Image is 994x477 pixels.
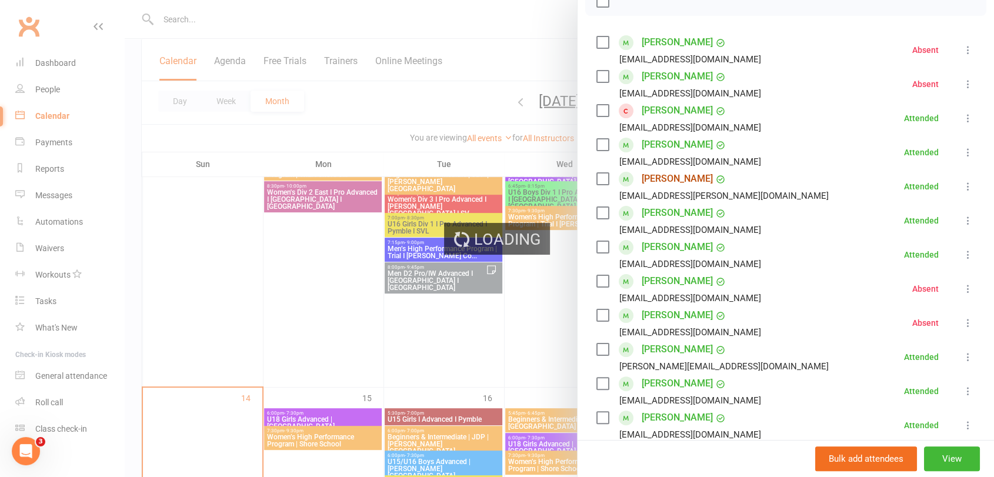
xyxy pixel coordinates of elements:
[904,421,939,429] div: Attended
[619,427,761,442] div: [EMAIL_ADDRESS][DOMAIN_NAME]
[904,182,939,191] div: Attended
[619,222,761,238] div: [EMAIL_ADDRESS][DOMAIN_NAME]
[619,86,761,101] div: [EMAIL_ADDRESS][DOMAIN_NAME]
[642,67,713,86] a: [PERSON_NAME]
[904,353,939,361] div: Attended
[912,46,939,54] div: Absent
[642,101,713,120] a: [PERSON_NAME]
[642,374,713,393] a: [PERSON_NAME]
[904,148,939,156] div: Attended
[912,285,939,293] div: Absent
[619,359,829,374] div: [PERSON_NAME][EMAIL_ADDRESS][DOMAIN_NAME]
[619,291,761,306] div: [EMAIL_ADDRESS][DOMAIN_NAME]
[619,154,761,169] div: [EMAIL_ADDRESS][DOMAIN_NAME]
[619,52,761,67] div: [EMAIL_ADDRESS][DOMAIN_NAME]
[642,33,713,52] a: [PERSON_NAME]
[912,80,939,88] div: Absent
[642,169,713,188] a: [PERSON_NAME]
[619,393,761,408] div: [EMAIL_ADDRESS][DOMAIN_NAME]
[904,251,939,259] div: Attended
[642,238,713,256] a: [PERSON_NAME]
[12,437,40,465] iframe: Intercom live chat
[619,120,761,135] div: [EMAIL_ADDRESS][DOMAIN_NAME]
[924,446,980,471] button: View
[904,114,939,122] div: Attended
[642,204,713,222] a: [PERSON_NAME]
[642,306,713,325] a: [PERSON_NAME]
[619,256,761,272] div: [EMAIL_ADDRESS][DOMAIN_NAME]
[642,408,713,427] a: [PERSON_NAME]
[619,325,761,340] div: [EMAIL_ADDRESS][DOMAIN_NAME]
[904,216,939,225] div: Attended
[642,340,713,359] a: [PERSON_NAME]
[642,272,713,291] a: [PERSON_NAME]
[36,437,45,446] span: 3
[912,319,939,327] div: Absent
[904,387,939,395] div: Attended
[642,135,713,154] a: [PERSON_NAME]
[815,446,917,471] button: Bulk add attendees
[619,188,829,204] div: [EMAIL_ADDRESS][PERSON_NAME][DOMAIN_NAME]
